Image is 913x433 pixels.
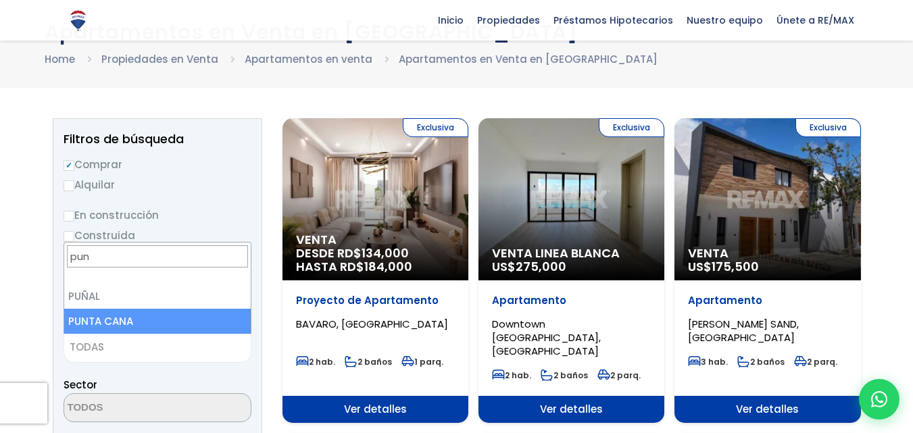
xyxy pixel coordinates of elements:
li: PUÑAL [64,284,251,309]
span: Ver detalles [282,396,468,423]
h1: Apartamentos en Venta en [GEOGRAPHIC_DATA] [45,20,869,44]
span: Ver detalles [674,396,860,423]
img: Logo de REMAX [66,9,90,32]
span: 275,000 [516,258,566,275]
span: BAVARO, [GEOGRAPHIC_DATA] [296,317,448,331]
input: Construida [64,231,74,242]
a: Exclusiva Venta DESDE RD$134,000 HASTA RD$184,000 Proyecto de Apartamento BAVARO, [GEOGRAPHIC_DAT... [282,118,468,423]
span: HASTA RD$ [296,260,455,274]
p: Apartamento [492,294,651,307]
span: US$ [492,258,566,275]
label: Construida [64,227,251,244]
span: Venta [688,247,847,260]
span: 2 hab. [296,356,335,367]
p: Apartamento [688,294,847,307]
span: TODAS [64,334,251,363]
span: Propiedades [470,10,547,30]
span: Ver detalles [478,396,664,423]
span: Únete a RE/MAX [770,10,861,30]
span: Inicio [431,10,470,30]
textarea: Search [64,394,195,423]
span: Exclusiva [795,118,861,137]
input: En construcción [64,211,74,222]
span: 184,000 [364,258,412,275]
span: 2 baños [737,356,785,367]
span: 2 baños [345,356,392,367]
span: 134,000 [362,245,409,261]
span: 2 baños [541,370,588,381]
span: Exclusiva [599,118,664,137]
span: TODAS [70,340,104,354]
a: Home [45,52,75,66]
input: Comprar [64,160,74,171]
li: PUNTA CANA [64,309,251,334]
input: Search [67,245,248,268]
span: 2 hab. [492,370,531,381]
a: Propiedades en Venta [101,52,218,66]
span: Venta Linea Blanca [492,247,651,260]
a: Apartamentos en venta [245,52,372,66]
label: En construcción [64,207,251,224]
span: Préstamos Hipotecarios [547,10,680,30]
span: DESDE RD$ [296,247,455,274]
label: Alquilar [64,176,251,193]
a: Exclusiva Venta US$175,500 Apartamento [PERSON_NAME] SAND, [GEOGRAPHIC_DATA] 3 hab. 2 baños 2 par... [674,118,860,423]
span: TODAS [64,338,251,357]
span: Exclusiva [403,118,468,137]
span: 3 hab. [688,356,728,367]
span: [PERSON_NAME] SAND, [GEOGRAPHIC_DATA] [688,317,799,345]
li: Apartamentos en Venta en [GEOGRAPHIC_DATA] [399,51,658,68]
span: 2 parq. [597,370,641,381]
input: Alquilar [64,180,74,191]
p: Proyecto de Apartamento [296,294,455,307]
span: 1 parq. [401,356,443,367]
span: Nuestro equipo [680,10,770,30]
h2: Filtros de búsqueda [64,132,251,146]
span: Sector [64,378,97,392]
span: US$ [688,258,759,275]
a: Exclusiva Venta Linea Blanca US$275,000 Apartamento Downtown [GEOGRAPHIC_DATA], [GEOGRAPHIC_DATA]... [478,118,664,423]
label: Comprar [64,156,251,173]
span: 175,500 [712,258,759,275]
span: Downtown [GEOGRAPHIC_DATA], [GEOGRAPHIC_DATA] [492,317,601,358]
span: 2 parq. [794,356,837,367]
span: Venta [296,233,455,247]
